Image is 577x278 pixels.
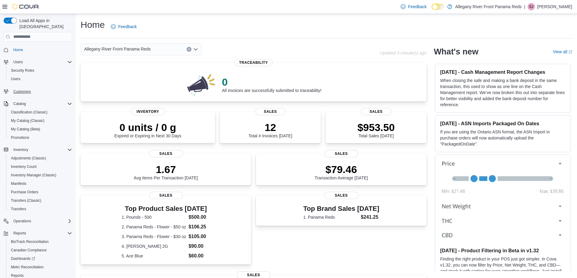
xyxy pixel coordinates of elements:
[84,45,151,53] span: Allegany River Front Panama Reds
[11,88,33,95] a: Customers
[248,121,292,138] div: Total # Invoices [DATE]
[11,181,26,186] span: Manifests
[303,205,379,212] h3: Top Brand Sales [DATE]
[6,66,75,75] button: Security Roles
[8,180,29,187] a: Manifests
[440,120,566,126] h3: [DATE] - ASN Imports Packaged On Dates
[8,163,72,170] span: Inventory Count
[8,263,46,271] a: Metrc Reconciliation
[6,116,75,125] button: My Catalog (Classic)
[13,231,26,236] span: Reports
[1,229,75,237] button: Reports
[11,256,35,261] span: Dashboards
[8,155,48,162] a: Adjustments (Classic)
[361,214,379,221] dd: $241.25
[8,188,72,196] span: Purchase Orders
[149,150,183,157] span: Sales
[8,247,49,254] a: Canadian Compliance
[1,146,75,154] button: Inventory
[6,188,75,196] button: Purchase Orders
[324,192,358,199] span: Sales
[398,1,429,13] a: Feedback
[6,133,75,142] button: Promotions
[149,192,183,199] span: Sales
[13,147,28,152] span: Inventory
[11,58,72,66] span: Users
[6,75,75,83] button: Users
[11,217,72,225] span: Operations
[11,118,45,123] span: My Catalog (Classic)
[13,101,26,106] span: Catalog
[189,233,210,240] dd: $105.00
[114,121,181,133] p: 0 units / 0 g
[8,67,37,74] a: Security Roles
[455,3,522,10] p: Allegany River Front Panama Reds
[11,230,28,237] button: Reports
[189,223,210,231] dd: $106.25
[248,121,292,133] p: 12
[17,18,72,30] span: Load All Apps in [GEOGRAPHIC_DATA]
[440,77,566,108] p: When closing the safe and making a bank deposit in the same transaction, this used to show as one...
[1,45,75,54] button: Home
[13,89,31,94] span: Customers
[8,126,43,133] a: My Catalog (Beta)
[121,224,186,230] dt: 2. Panama Reds - Flower - $50 oz
[8,109,50,116] a: Classification (Classic)
[8,197,72,204] span: Transfers (Classic)
[537,3,572,10] p: [PERSON_NAME]
[11,198,41,203] span: Transfers (Classic)
[315,163,368,180] div: Transaction Average [DATE]
[11,207,26,211] span: Transfers
[11,239,49,244] span: BioTrack Reconciliation
[357,121,395,138] div: Total Sales [DATE]
[6,246,75,254] button: Canadian Compliance
[8,238,51,245] a: BioTrack Reconciliation
[8,197,44,204] a: Transfers (Classic)
[11,58,25,66] button: Users
[11,100,72,107] span: Catalog
[108,21,139,33] a: Feedback
[255,108,286,115] span: Sales
[303,214,358,220] dt: 1. Panama Reds
[8,172,59,179] a: Inventory Manager (Classic)
[189,252,210,260] dd: $60.00
[8,134,32,141] a: Promotions
[8,126,72,133] span: My Catalog (Beta)
[8,75,72,83] span: Users
[11,146,72,153] span: Inventory
[11,46,25,54] a: Home
[8,75,23,83] a: Users
[11,135,29,140] span: Promotions
[134,163,198,180] div: Avg Items Per Transaction [DATE]
[6,179,75,188] button: Manifests
[11,110,48,115] span: Classification (Classic)
[8,117,72,124] span: My Catalog (Classic)
[6,154,75,162] button: Adjustments (Classic)
[13,219,31,224] span: Operations
[11,146,31,153] button: Inventory
[13,60,23,64] span: Users
[432,4,444,10] input: Dark Mode
[6,196,75,205] button: Transfers (Classic)
[8,263,72,271] span: Metrc Reconciliation
[357,121,395,133] p: $953.50
[380,51,426,55] p: Updated 3 minute(s) ago
[434,47,478,57] h2: What's new
[131,108,165,115] span: Inventory
[569,50,572,54] svg: External link
[361,108,391,115] span: Sales
[440,69,566,75] h3: [DATE] - Cash Management Report Changes
[187,47,191,52] button: Clear input
[440,247,566,253] h3: [DATE] - Product Filtering in Beta in v1.32
[1,87,75,96] button: Customers
[11,173,56,178] span: Inventory Manager (Classic)
[189,214,210,221] dd: $500.00
[8,205,72,213] span: Transfers
[6,254,75,263] a: Dashboards
[234,59,273,66] span: Traceability
[8,205,28,213] a: Transfers
[121,205,210,212] h3: Top Product Sales [DATE]
[8,155,72,162] span: Adjustments (Classic)
[553,49,572,54] a: View allExternal link
[121,214,186,220] dt: 1. Pounds - 500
